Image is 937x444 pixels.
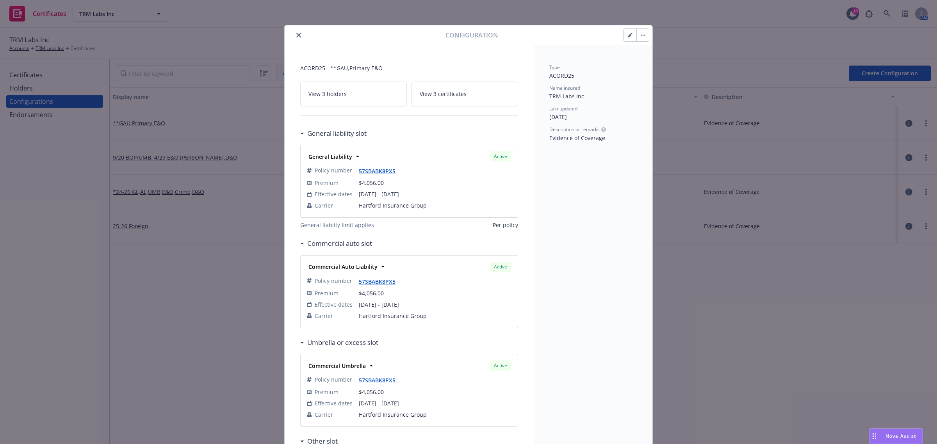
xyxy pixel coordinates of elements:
span: [DATE] - [DATE] [359,300,511,309]
span: General liabiity limit applies [300,221,374,229]
a: 57SBABK8PX5 [359,377,402,384]
span: $4,056.00 [359,388,384,396]
div: Commercial auto slot [300,238,372,249]
span: Hartford Insurance Group [359,312,511,320]
span: Active [493,362,508,369]
span: ACORD25 - **GAU,Primary E&O [300,64,518,72]
span: Policy number [315,166,352,174]
span: Active [493,263,508,270]
span: TRM Labs Inc [549,92,584,100]
span: ACORD25 [549,72,574,79]
a: View 3 certificates [411,82,518,106]
span: Carrier [315,201,333,210]
span: Name insured [549,85,580,91]
span: Policy number [315,277,352,285]
span: $4,056.00 [359,289,384,297]
span: Effective dates [315,300,353,309]
span: Effective dates [315,190,353,198]
span: Description or remarks [549,126,600,133]
span: Per policy [493,221,518,229]
span: View 3 certificates [420,90,467,98]
div: General liability slot [300,128,367,139]
span: Premium [315,388,338,396]
a: View 3 holders [300,82,407,106]
span: View 3 holders [308,90,347,98]
span: Premium [315,289,338,297]
strong: Commercial Auto Liability [308,263,378,270]
span: 57SBABK8PX5 [359,376,402,384]
span: Hartford Insurance Group [359,410,511,419]
span: Effective dates [315,399,353,407]
span: Type [549,64,560,71]
strong: General Liability [308,153,352,160]
span: [DATE] [549,113,567,121]
button: close [294,30,303,40]
div: Umbrella or excess slot [300,337,378,348]
span: [DATE] - [DATE] [359,399,511,407]
span: Premium [315,179,338,187]
span: Hartford Insurance Group [359,201,511,210]
a: 57SBABK8PX5 [359,167,402,175]
a: 57SBABK8PX5 [359,278,402,285]
span: 57SBABK8PX5 [359,277,402,286]
span: $4,056.00 [359,179,384,186]
span: Carrier [315,410,333,419]
h3: Umbrella or excess slot [307,337,378,348]
h3: General liability slot [307,128,367,139]
span: [DATE] - [DATE] [359,190,511,198]
button: Nova Assist [869,428,923,444]
span: Policy number [315,375,352,384]
span: Configuration [445,30,498,40]
span: Evidence of Coverage [549,134,605,142]
span: Carrier [315,312,333,320]
span: Active [493,153,508,160]
span: Last updated [549,105,577,112]
h3: Commercial auto slot [307,238,372,249]
span: Nova Assist [885,433,916,439]
strong: Commercial Umbrella [308,362,366,369]
div: Drag to move [869,429,879,444]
